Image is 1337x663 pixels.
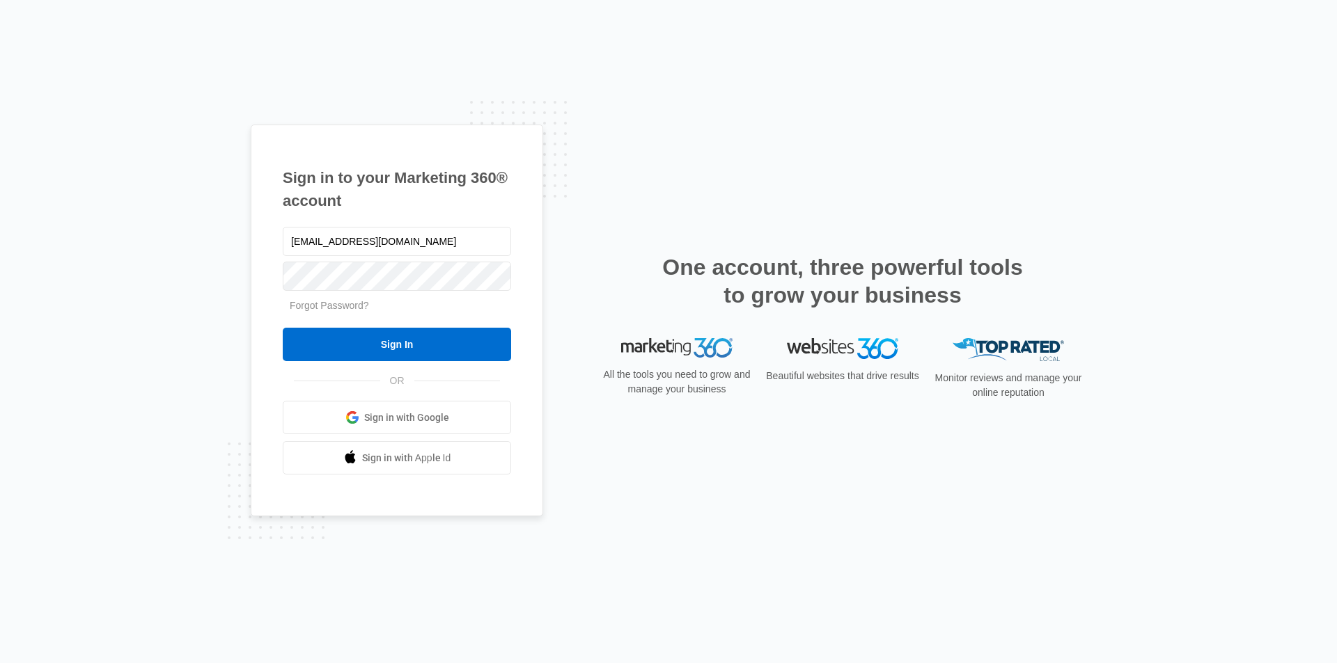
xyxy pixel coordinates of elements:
h1: Sign in to your Marketing 360® account [283,166,511,212]
a: Sign in with Apple Id [283,441,511,474]
img: Top Rated Local [953,338,1064,361]
p: Monitor reviews and manage your online reputation [930,371,1086,400]
span: Sign in with Apple Id [362,451,451,465]
a: Sign in with Google [283,401,511,434]
img: Marketing 360 [621,338,733,358]
span: OR [380,374,414,388]
input: Email [283,227,511,256]
a: Forgot Password? [290,300,369,311]
span: Sign in with Google [364,410,449,425]
input: Sign In [283,328,511,361]
h2: One account, three powerful tools to grow your business [658,253,1027,309]
p: Beautiful websites that drive results [765,369,921,383]
p: All the tools you need to grow and manage your business [599,367,755,397]
img: Websites 360 [787,338,898,358]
